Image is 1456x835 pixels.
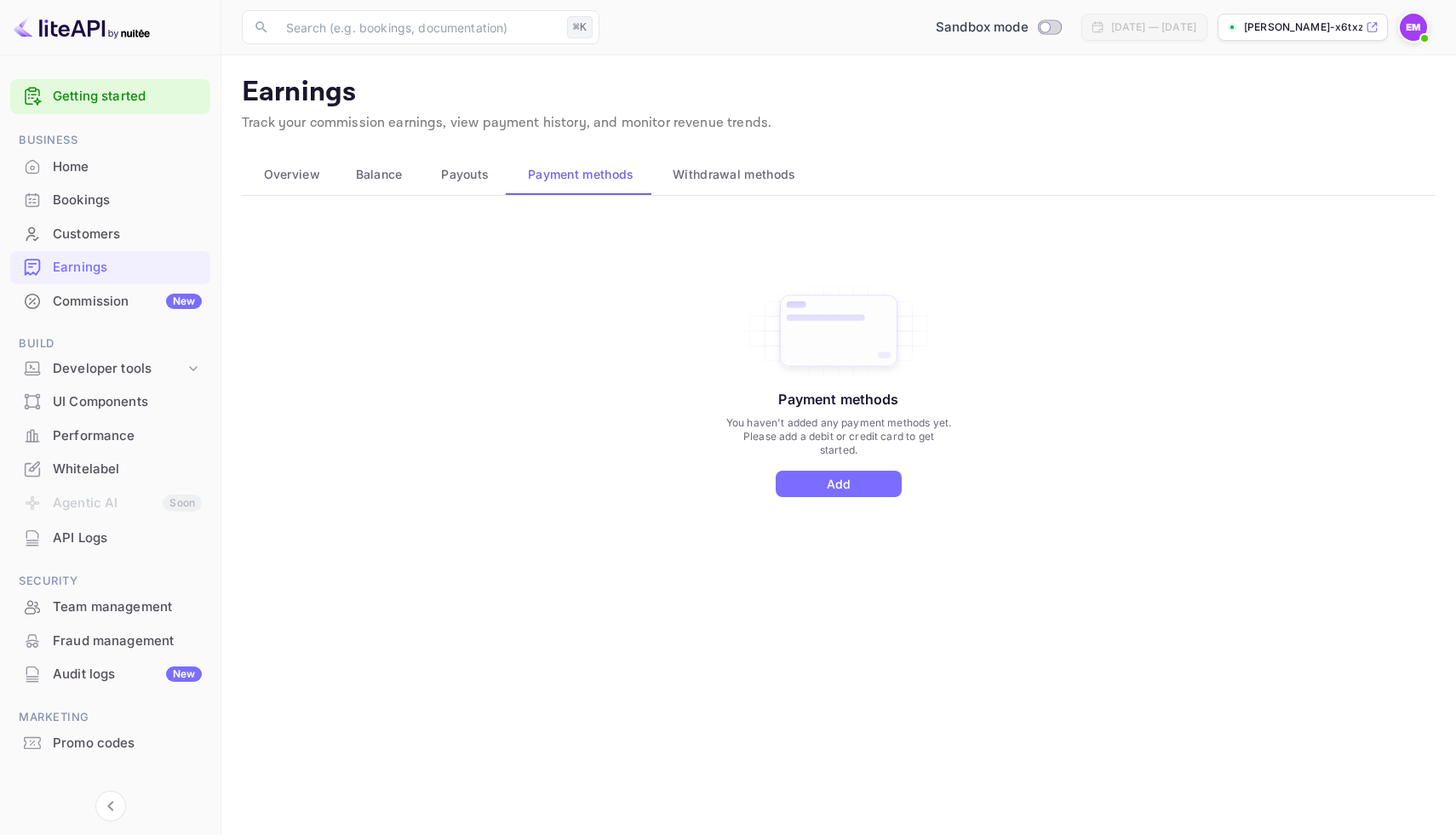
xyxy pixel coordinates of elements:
div: Team management [10,591,210,624]
div: Whitelabel [53,460,202,479]
span: Security [10,572,210,591]
div: Performance [10,420,210,453]
span: Build [10,335,210,353]
p: Earnings [242,76,1436,110]
div: New [166,294,202,309]
img: Add Card [735,282,943,380]
img: Edi Melnik [1400,14,1427,41]
a: UI Components [10,386,210,417]
div: Earnings [53,258,202,277]
div: Customers [10,218,210,251]
button: Collapse navigation [95,791,126,821]
div: Customers [53,225,202,244]
div: Fraud management [53,632,202,651]
span: Balance [356,164,403,185]
div: Whitelabel [10,453,210,486]
div: Promo codes [10,727,210,760]
div: Developer tools [53,359,185,379]
div: Commission [53,292,202,312]
div: Developer tools [10,354,210,384]
p: Payment methods [778,389,898,409]
div: Fraud management [10,625,210,658]
a: Audit logsNew [10,658,210,689]
span: Marketing [10,708,210,727]
div: CommissionNew [10,285,210,318]
a: Team management [10,591,210,622]
a: Home [10,151,210,182]
div: scrollable auto tabs example [242,154,1436,195]
div: Promo codes [53,734,202,753]
div: Switch to Production mode [929,18,1068,37]
span: Overview [264,164,320,185]
a: Promo codes [10,727,210,758]
div: Audit logs [53,665,202,684]
div: Bookings [10,184,210,217]
a: Earnings [10,251,210,283]
div: Bookings [53,191,202,210]
a: Fraud management [10,625,210,656]
div: ⌘K [567,16,593,38]
div: Home [53,157,202,177]
button: Add [776,471,902,497]
p: [PERSON_NAME]-x6txz.[PERSON_NAME]... [1244,20,1362,35]
div: UI Components [53,392,202,412]
div: Audit logsNew [10,658,210,691]
a: CommissionNew [10,285,210,317]
div: API Logs [53,529,202,548]
p: Track your commission earnings, view payment history, and monitor revenue trends. [242,113,1436,134]
p: You haven't added any payment methods yet. Please add a debit or credit card to get started. [724,416,953,457]
img: LiteAPI logo [14,14,150,41]
a: API Logs [10,522,210,553]
div: Home [10,151,210,184]
div: Team management [53,598,202,617]
span: Payouts [441,164,489,185]
div: [DATE] — [DATE] [1111,20,1196,35]
span: Sandbox mode [936,18,1029,37]
div: New [166,666,202,682]
span: Withdrawal methods [673,164,795,185]
a: Whitelabel [10,453,210,484]
span: Payment methods [528,164,634,185]
input: Search (e.g. bookings, documentation) [276,10,560,44]
a: Performance [10,420,210,451]
div: UI Components [10,386,210,419]
a: Customers [10,218,210,249]
a: Bookings [10,184,210,215]
span: Business [10,131,210,150]
div: API Logs [10,522,210,555]
div: Performance [53,426,202,446]
div: Earnings [10,251,210,284]
div: Getting started [10,79,210,114]
a: Getting started [53,87,202,106]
